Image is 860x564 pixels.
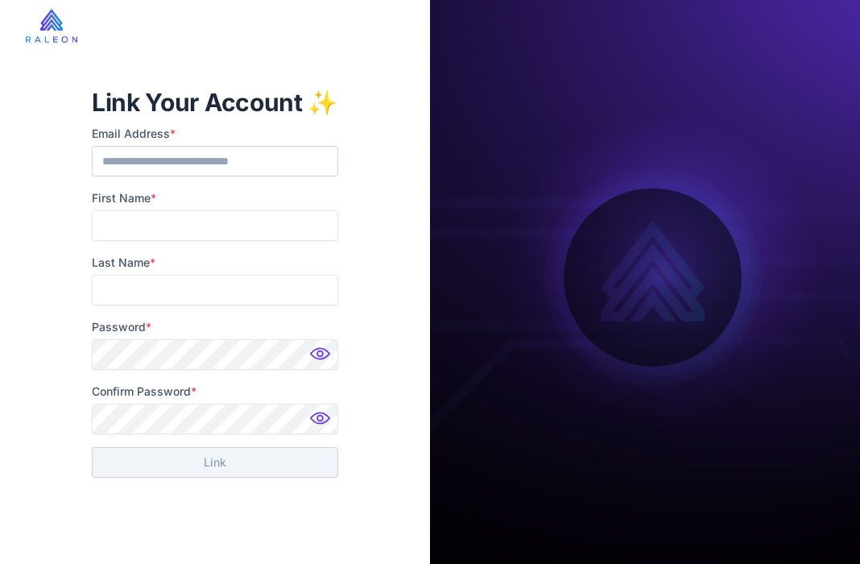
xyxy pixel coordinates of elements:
[92,86,338,118] h1: Link Your Account ✨
[26,9,77,43] img: raleon-logo-whitebg.9aac0268.jpg
[306,342,338,375] img: Password hidden
[92,447,338,478] button: Link
[92,189,338,207] label: First Name
[92,254,338,272] label: Last Name
[92,125,338,143] label: Email Address
[92,318,338,336] label: Password
[306,407,338,439] img: Password hidden
[92,383,338,400] label: Confirm Password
